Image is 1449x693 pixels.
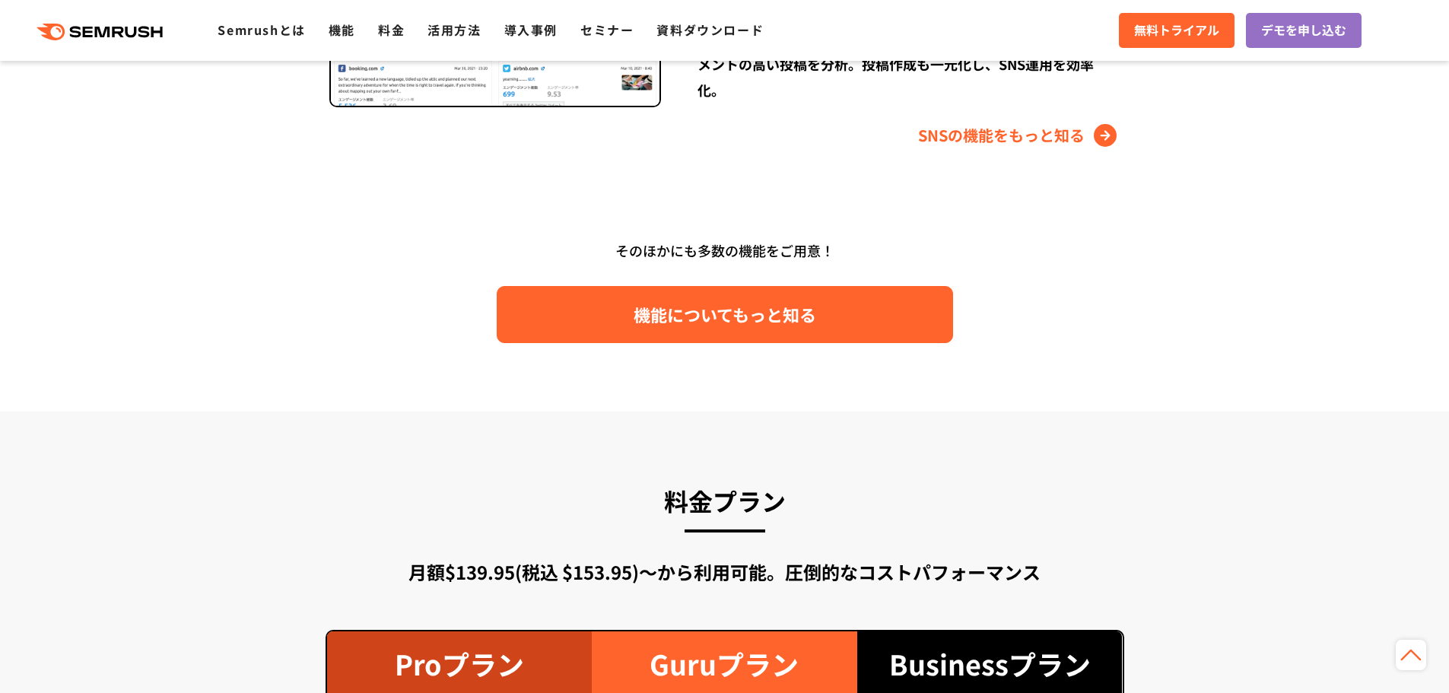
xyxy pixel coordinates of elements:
span: 無料トライアル [1134,21,1219,40]
a: 機能についてもっと知る [497,286,953,343]
div: 月額$139.95(税込 $153.95)〜から利用可能。圧倒的なコストパフォーマンス [326,558,1124,586]
a: Semrushとは [218,21,305,39]
a: 料金 [378,21,405,39]
span: 機能についてもっと知る [634,301,816,328]
a: SNSの機能をもっと知る [918,123,1120,148]
a: セミナー [580,21,634,39]
a: 機能 [329,21,355,39]
a: 活用方法 [427,21,481,39]
div: そのほかにも多数の機能をご用意！ [288,237,1162,265]
a: 資料ダウンロード [656,21,764,39]
span: デモを申し込む [1261,21,1346,40]
h3: 料金プラン [326,480,1124,521]
a: 導入事例 [504,21,558,39]
a: 無料トライアル [1119,13,1235,48]
div: 競合のSNSアカウントをトラッキングし、投稿パターンやエンゲージメントの高い投稿を分析。投稿作成も一元化し、SNS運用を効率化。 [697,25,1120,103]
a: デモを申し込む [1246,13,1362,48]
